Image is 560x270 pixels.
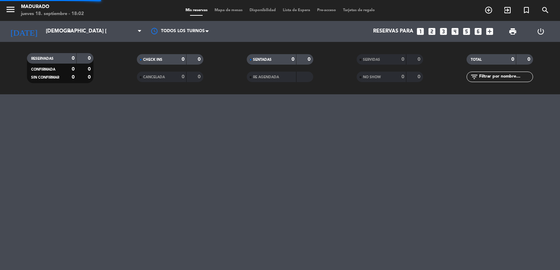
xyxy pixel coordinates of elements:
[522,6,531,14] i: turned_in_not
[72,56,75,61] strong: 0
[253,75,279,79] span: RE AGENDADA
[253,58,272,61] span: SENTADAS
[418,57,422,62] strong: 0
[143,75,165,79] span: CANCELADA
[88,56,92,61] strong: 0
[31,76,59,79] span: SIN CONFIRMAR
[363,58,380,61] span: SERVIDAS
[427,27,436,36] i: looks_two
[401,57,404,62] strong: 0
[537,27,545,36] i: power_settings_new
[373,28,413,35] span: Reservas para
[21,3,84,10] div: Madurado
[418,74,422,79] strong: 0
[211,8,246,12] span: Mapa de mesas
[143,58,162,61] span: CHECK INS
[339,8,378,12] span: Tarjetas de regalo
[182,8,211,12] span: Mis reservas
[31,68,55,71] span: CONFIRMADA
[474,27,483,36] i: looks_6
[470,73,478,81] i: filter_list
[5,4,16,15] i: menu
[72,67,75,72] strong: 0
[527,21,555,42] div: LOG OUT
[416,27,425,36] i: looks_one
[478,73,533,81] input: Filtrar por nombre...
[401,74,404,79] strong: 0
[541,6,549,14] i: search
[484,6,493,14] i: add_circle_outline
[485,27,494,36] i: add_box
[363,75,381,79] span: NO SHOW
[198,74,202,79] strong: 0
[65,27,73,36] i: arrow_drop_down
[31,57,54,60] span: RESERVADAS
[527,57,532,62] strong: 0
[503,6,512,14] i: exit_to_app
[72,75,75,80] strong: 0
[462,27,471,36] i: looks_5
[439,27,448,36] i: looks_3
[182,74,184,79] strong: 0
[88,67,92,72] strong: 0
[198,57,202,62] strong: 0
[279,8,314,12] span: Lista de Espera
[471,58,482,61] span: TOTAL
[511,57,514,62] strong: 0
[246,8,279,12] span: Disponibilidad
[308,57,312,62] strong: 0
[182,57,184,62] strong: 0
[21,10,84,17] div: jueves 18. septiembre - 18:02
[509,27,517,36] span: print
[314,8,339,12] span: Pre-acceso
[5,24,42,39] i: [DATE]
[5,4,16,17] button: menu
[88,75,92,80] strong: 0
[292,57,294,62] strong: 0
[450,27,460,36] i: looks_4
